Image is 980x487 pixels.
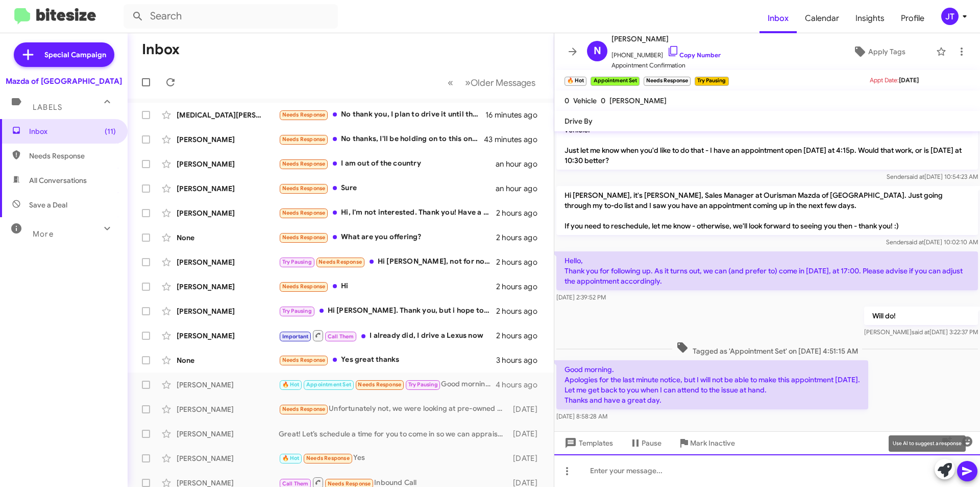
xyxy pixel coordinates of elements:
span: Drive By [565,117,593,126]
span: Try Pausing [282,259,312,265]
div: Good morning. Apologies for the last minute notice, but I will not be able to make this appointme... [279,379,496,390]
span: Sender [DATE] 10:54:23 AM [887,173,978,180]
span: Needs Response [282,210,326,216]
span: Needs Response [358,381,401,388]
div: [PERSON_NAME] [177,257,279,267]
div: Yes [279,452,508,464]
span: Profile [893,4,933,33]
div: Hi [PERSON_NAME], not for now but next June😁 [279,256,496,268]
small: Needs Response [644,77,691,86]
div: [PERSON_NAME] [177,159,279,169]
span: (11) [105,126,116,136]
div: None [177,233,279,243]
span: [PERSON_NAME] [DATE] 3:22:37 PM [864,328,978,336]
span: Needs Response [282,283,326,290]
span: Older Messages [471,77,535,88]
span: Templates [562,434,613,452]
div: [PERSON_NAME] [177,183,279,194]
span: [DATE] 8:58:28 AM [556,412,607,420]
div: Hi [PERSON_NAME]. Thank you, but i hope to drive my Miata until i croak! [279,305,496,317]
button: Apply Tags [826,42,931,61]
span: More [33,229,54,239]
a: Copy Number [667,51,721,59]
div: 2 hours ago [496,331,546,341]
a: Inbox [759,4,797,33]
span: Tagged as 'Appointment Set' on [DATE] 4:51:15 AM [672,341,862,356]
span: Calendar [797,4,847,33]
span: 0 [565,96,569,105]
button: Next [459,72,542,93]
div: [PERSON_NAME] [177,134,279,145]
div: an hour ago [496,159,546,169]
span: Appointment Confirmation [611,60,721,71]
span: Appointment Set [306,381,351,388]
div: [PERSON_NAME] [177,208,279,218]
div: [DATE] [508,453,546,463]
span: « [448,76,453,89]
span: Important [282,333,309,340]
span: Special Campaign [44,50,106,60]
span: Needs Response [282,111,326,118]
span: [PHONE_NUMBER] [611,45,721,60]
div: [DATE] [508,404,546,414]
div: 4 hours ago [496,380,546,390]
span: Sender [DATE] 10:02:10 AM [886,238,978,246]
span: [PERSON_NAME] [611,33,721,45]
span: Call Them [282,480,309,487]
button: JT [933,8,969,25]
div: [PERSON_NAME] [177,380,279,390]
div: 3 hours ago [496,355,546,365]
span: All Conversations [29,175,87,185]
a: Insights [847,4,893,33]
span: Try Pausing [282,308,312,314]
span: Call Them [328,333,354,340]
span: Pause [642,434,661,452]
span: [PERSON_NAME] [609,96,667,105]
input: Search [124,4,338,29]
span: Save a Deal [29,200,67,210]
small: Try Pausing [695,77,728,86]
span: Needs Response [282,357,326,363]
div: Hi, I'm not interested. Thank you! Have a nice day! [279,207,496,219]
h1: Inbox [142,41,180,58]
span: Inbox [29,126,116,136]
span: N [594,43,601,59]
span: 0 [601,96,605,105]
div: 2 hours ago [496,257,546,267]
div: 2 hours ago [496,233,546,243]
div: No thank you, I plan to drive it until the wheels fall off. [279,109,485,121]
div: an hour ago [496,183,546,194]
div: [MEDICAL_DATA][PERSON_NAME] [177,110,279,120]
p: Hope you're having a great day [PERSON_NAME]. it's [PERSON_NAME] at Ourisman Mazda of [GEOGRAPHIC... [556,100,978,170]
span: Try Pausing [408,381,438,388]
div: 43 minutes ago [484,134,546,145]
span: 🔥 Hot [282,455,300,461]
span: Mark Inactive [690,434,735,452]
span: Needs Response [306,455,350,461]
div: 2 hours ago [496,306,546,316]
span: Needs Response [282,185,326,192]
div: [PERSON_NAME] [177,429,279,439]
div: [PERSON_NAME] [177,331,279,341]
span: said at [912,328,929,336]
small: Appointment Set [591,77,639,86]
span: Vehicle [573,96,597,105]
div: 16 minutes ago [485,110,546,120]
div: Great! Let’s schedule a time for you to come in so we can appraise your Cx-5 and discuss the deta... [279,429,508,439]
small: 🔥 Hot [565,77,586,86]
span: » [465,76,471,89]
div: Yes great thanks [279,354,496,366]
div: Mazda of [GEOGRAPHIC_DATA] [6,76,122,86]
p: Good morning. Apologies for the last minute notice, but I will not be able to make this appointme... [556,360,868,409]
span: Needs Response [282,234,326,241]
button: Previous [442,72,459,93]
div: [PERSON_NAME] [177,404,279,414]
div: Hi [279,281,496,292]
div: [PERSON_NAME] [177,453,279,463]
span: said at [906,173,924,180]
div: [PERSON_NAME] [177,306,279,316]
span: Needs Response [282,136,326,143]
div: None [177,355,279,365]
